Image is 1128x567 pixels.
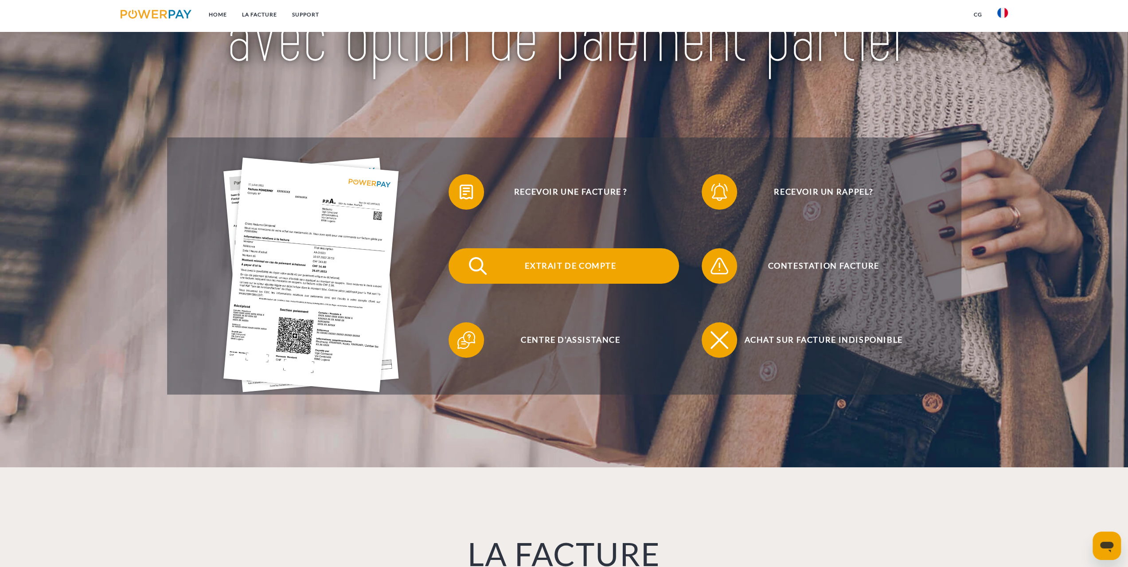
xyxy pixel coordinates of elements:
a: LA FACTURE [234,7,284,23]
img: single_invoice_powerpay_fr.jpg [223,157,399,392]
span: Recevoir un rappel? [715,174,932,210]
img: fr [997,8,1008,18]
img: qb_warning.svg [708,255,730,277]
img: qb_close.svg [708,329,730,351]
button: Recevoir un rappel? [702,174,932,210]
a: Support [284,7,326,23]
button: Contestation Facture [702,248,932,284]
iframe: Bouton de lancement de la fenêtre de messagerie [1093,532,1121,560]
button: Achat sur facture indisponible [702,322,932,358]
button: Recevoir une facture ? [449,174,679,210]
span: Centre d'assistance [462,322,679,358]
button: Centre d'assistance [449,322,679,358]
span: Extrait de compte [462,248,679,284]
span: Achat sur facture indisponible [715,322,932,358]
span: Contestation Facture [715,248,932,284]
img: logo-powerpay.svg [121,10,192,19]
img: qb_bell.svg [708,181,730,203]
a: CG [966,7,990,23]
a: Home [201,7,234,23]
img: qb_bill.svg [455,181,477,203]
img: qb_search.svg [467,255,489,277]
button: Extrait de compte [449,248,679,284]
img: qb_help.svg [455,329,477,351]
span: Recevoir une facture ? [462,174,679,210]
